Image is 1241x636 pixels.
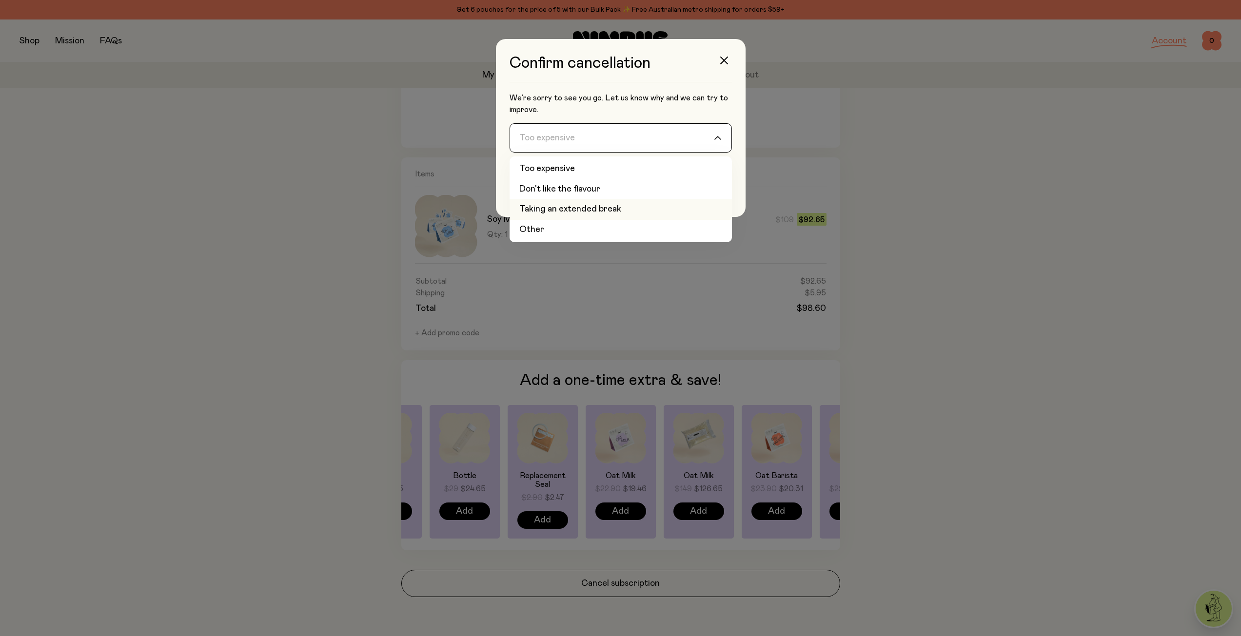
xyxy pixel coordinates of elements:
li: Don't like the flavour [510,179,732,200]
p: We’re sorry to see you go. Let us know why and we can try to improve. [510,92,732,116]
li: Other [510,220,732,240]
div: Search for option [510,123,732,153]
h3: Confirm cancellation [510,55,732,82]
li: Taking an extended break [510,199,732,220]
input: Search for option [516,124,713,152]
li: Too expensive [510,159,732,179]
